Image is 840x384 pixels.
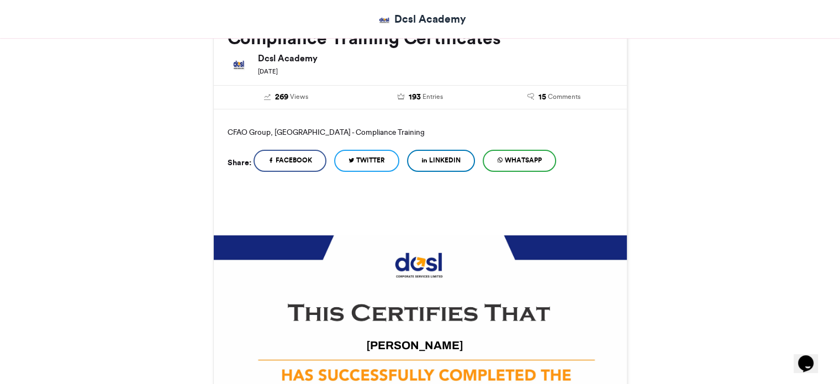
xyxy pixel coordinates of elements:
[538,91,546,103] span: 15
[228,91,345,103] a: 269 Views
[253,150,326,172] a: Facebook
[356,155,385,165] span: Twitter
[548,92,580,102] span: Comments
[483,150,556,172] a: WhatsApp
[429,155,461,165] span: LinkedIn
[794,340,829,373] iframe: chat widget
[228,123,613,141] p: CFAO Group, [GEOGRAPHIC_DATA] - Compliance Training
[422,92,442,102] span: Entries
[334,150,399,172] a: Twitter
[361,91,479,103] a: 193 Entries
[374,13,395,27] img: Dcsl Corporate Services Limited
[495,91,613,103] a: 15 Comments
[408,91,420,103] span: 193
[228,54,250,76] img: Dcsl Academy
[290,92,308,102] span: Views
[374,11,467,27] a: Dcsl Academy
[258,67,278,75] small: [DATE]
[228,8,613,48] h2: CFAO Group, [GEOGRAPHIC_DATA] - Compliance Training Certificates
[407,150,475,172] a: LinkedIn
[505,155,542,165] span: WhatsApp
[258,54,613,62] h6: Dcsl Academy
[276,155,312,165] span: Facebook
[228,155,251,170] h5: Share:
[268,338,561,354] div: [PERSON_NAME]
[275,91,288,103] span: 269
